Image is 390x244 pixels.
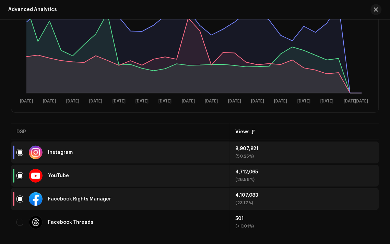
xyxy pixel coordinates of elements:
text: [DATE] [344,99,357,104]
div: 4,712,065 [235,170,374,174]
div: (50.25%) [235,154,374,159]
div: (23.17%) [235,200,374,205]
text: [DATE] [135,99,149,104]
div: 4,107,083 [235,193,374,198]
div: (26.58%) [235,177,374,182]
text: [DATE] [321,99,334,104]
text: [DATE] [182,99,195,104]
div: 501 [235,216,374,221]
text: [DATE] [251,99,264,104]
text: [DATE] [205,99,218,104]
text: [DATE] [159,99,172,104]
text: [DATE] [274,99,287,104]
div: 8,907,821 [235,146,374,151]
text: [DATE] [228,99,241,104]
text: [DATE] [355,99,368,104]
text: [DATE] [297,99,310,104]
text: [DATE] [113,99,126,104]
div: (< 0.01%) [235,224,374,229]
